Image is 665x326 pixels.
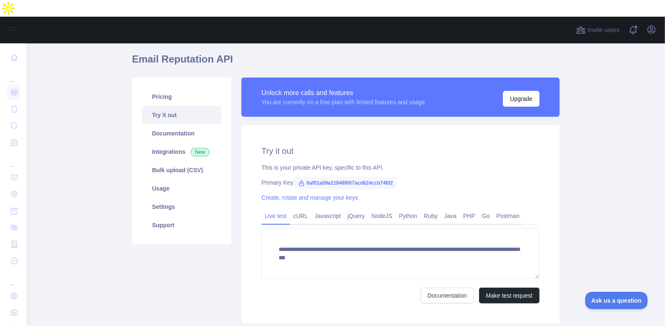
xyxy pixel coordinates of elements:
[460,209,479,223] a: PHP
[396,209,421,223] a: Python
[421,209,441,223] a: Ruby
[261,145,540,157] h2: Try it out
[295,177,396,189] span: 6af01a09e21948f687acd624ccb746f2
[142,161,221,179] a: Bulk upload (CSV)
[503,91,540,107] button: Upgrade
[261,209,290,223] a: Live test
[132,53,560,73] h1: Email Reputation API
[142,124,221,143] a: Documentation
[261,98,425,106] div: You are currently on a free plan with limited features and usage
[479,288,540,303] button: Make test request
[261,178,540,187] div: Primary Key:
[290,209,311,223] a: cURL
[142,216,221,234] a: Support
[574,23,622,37] button: Invite users
[311,209,344,223] a: Javascript
[142,106,221,124] a: Try it out
[261,163,540,172] div: This is your private API key, specific to this API.
[368,209,396,223] a: NodeJS
[344,209,368,223] a: jQuery
[585,292,648,309] iframe: Toggle Customer Support
[588,25,620,35] span: Invite users
[261,194,358,201] a: Create, rotate and manage your keys
[7,270,20,287] div: ...
[261,88,425,98] div: Unlock more calls and features
[142,143,221,161] a: Integrations New
[493,209,523,223] a: Postman
[7,152,20,168] div: ...
[441,209,460,223] a: Java
[142,179,221,198] a: Usage
[7,67,20,83] div: ...
[421,288,474,303] a: Documentation
[142,198,221,216] a: Settings
[479,209,493,223] a: Go
[190,148,210,156] span: New
[142,88,221,106] a: Pricing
